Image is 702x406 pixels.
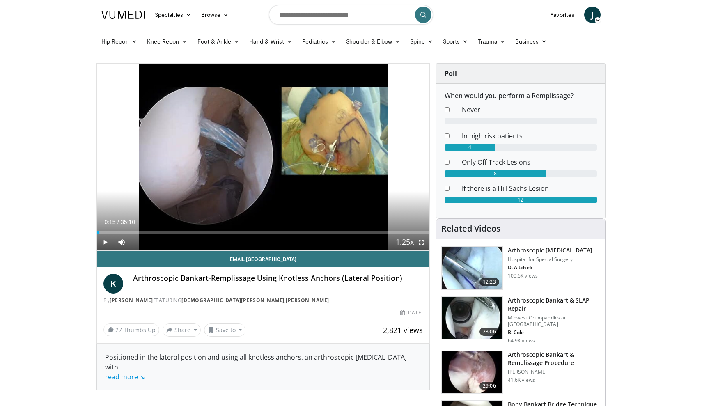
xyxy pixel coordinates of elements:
div: Positioned in the lateral position and using all knotless anchors, an arthroscopic [MEDICAL_DATA]... [105,352,421,382]
h3: Arthroscopic Bankart & Remplissage Procedure [508,351,600,367]
a: [PERSON_NAME] [286,297,329,304]
h3: Arthroscopic [MEDICAL_DATA] [508,246,593,255]
strong: Poll [445,69,457,78]
h6: When would you perform a Remplissage? [445,92,597,100]
a: Specialties [150,7,196,23]
button: Playback Rate [397,234,413,250]
button: Save to [204,323,246,337]
div: 8 [445,170,546,177]
a: 27 Thumbs Up [103,323,159,336]
span: 23:06 [479,328,499,336]
p: [PERSON_NAME] [508,369,600,375]
a: [PERSON_NAME] [110,297,153,304]
a: Spine [405,33,438,50]
div: 4 [445,144,496,151]
span: 35:10 [121,219,135,225]
img: cole_0_3.png.150x105_q85_crop-smart_upscale.jpg [442,297,502,339]
video-js: Video Player [97,64,429,251]
p: B. Cole [508,329,600,336]
a: Sports [438,33,473,50]
button: Share [163,323,201,337]
img: wolf_3.png.150x105_q85_crop-smart_upscale.jpg [442,351,502,394]
dd: Never [456,105,603,115]
a: Shoulder & Elbow [341,33,405,50]
span: 2,821 views [383,325,423,335]
a: Favorites [545,7,579,23]
a: Foot & Ankle [193,33,245,50]
img: VuMedi Logo [101,11,145,19]
div: Progress Bar [97,231,429,234]
button: Play [97,234,113,250]
dd: Only Off Track Lesions [456,157,603,167]
span: / [117,219,119,225]
a: Knee Recon [142,33,193,50]
p: D. Altchek [508,264,593,271]
dd: In high risk patients [456,131,603,141]
span: 29:06 [479,382,499,390]
button: Mute [113,234,130,250]
h3: Arthroscopic Bankart & SLAP Repair [508,296,600,313]
a: Email [GEOGRAPHIC_DATA] [97,251,429,267]
a: [DEMOGRAPHIC_DATA][PERSON_NAME] [181,297,284,304]
span: 12:23 [479,278,499,286]
div: 12 [445,197,597,203]
span: 0:15 [104,219,115,225]
a: Business [510,33,552,50]
p: Hospital for Special Surgery [508,256,593,263]
div: By FEATURING , [103,297,423,304]
a: Hip Recon [96,33,142,50]
h4: Related Videos [441,224,500,234]
a: K [103,274,123,294]
div: [DATE] [400,309,422,317]
a: 23:06 Arthroscopic Bankart & SLAP Repair Midwest Orthopaedics at [GEOGRAPHIC_DATA] B. Cole 64.9K ... [441,296,600,344]
p: Midwest Orthopaedics at [GEOGRAPHIC_DATA] [508,314,600,328]
a: read more ↘ [105,372,145,381]
a: Browse [196,7,234,23]
span: ... [105,362,145,381]
dd: If there is a Hill Sachs Lesion [456,184,603,193]
a: J [584,7,601,23]
a: Pediatrics [297,33,341,50]
a: 12:23 Arthroscopic [MEDICAL_DATA] Hospital for Special Surgery D. Altchek 100.6K views [441,246,600,290]
input: Search topics, interventions [269,5,433,25]
a: Hand & Wrist [244,33,297,50]
a: Trauma [473,33,510,50]
a: 29:06 Arthroscopic Bankart & Remplissage Procedure [PERSON_NAME] 41.6K views [441,351,600,394]
p: 64.9K views [508,337,535,344]
span: 27 [115,326,122,334]
img: 10039_3.png.150x105_q85_crop-smart_upscale.jpg [442,247,502,289]
p: 100.6K views [508,273,538,279]
button: Fullscreen [413,234,429,250]
h4: Arthroscopic Bankart-Remplissage Using Knotless Anchors (Lateral Position) [133,274,423,283]
p: 41.6K views [508,377,535,383]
